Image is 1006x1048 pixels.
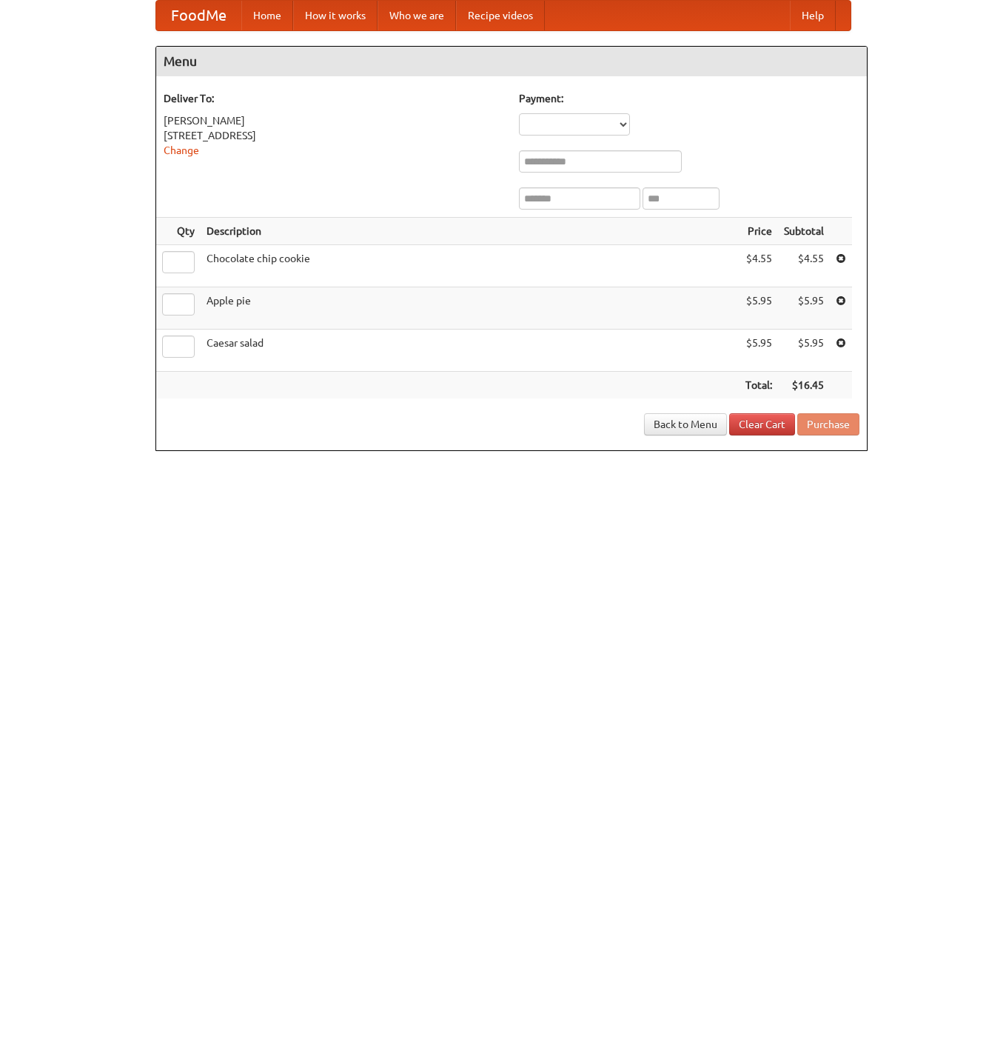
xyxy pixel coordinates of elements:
[156,47,867,76] h4: Menu
[740,287,778,330] td: $5.95
[778,287,830,330] td: $5.95
[241,1,293,30] a: Home
[740,218,778,245] th: Price
[778,218,830,245] th: Subtotal
[201,218,740,245] th: Description
[740,330,778,372] td: $5.95
[740,372,778,399] th: Total:
[164,113,504,128] div: [PERSON_NAME]
[519,91,859,106] h5: Payment:
[740,245,778,287] td: $4.55
[164,91,504,106] h5: Deliver To:
[378,1,456,30] a: Who we are
[164,144,199,156] a: Change
[156,1,241,30] a: FoodMe
[644,413,727,435] a: Back to Menu
[201,287,740,330] td: Apple pie
[156,218,201,245] th: Qty
[164,128,504,143] div: [STREET_ADDRESS]
[293,1,378,30] a: How it works
[778,372,830,399] th: $16.45
[797,413,859,435] button: Purchase
[729,413,795,435] a: Clear Cart
[201,330,740,372] td: Caesar salad
[456,1,545,30] a: Recipe videos
[778,330,830,372] td: $5.95
[790,1,836,30] a: Help
[201,245,740,287] td: Chocolate chip cookie
[778,245,830,287] td: $4.55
